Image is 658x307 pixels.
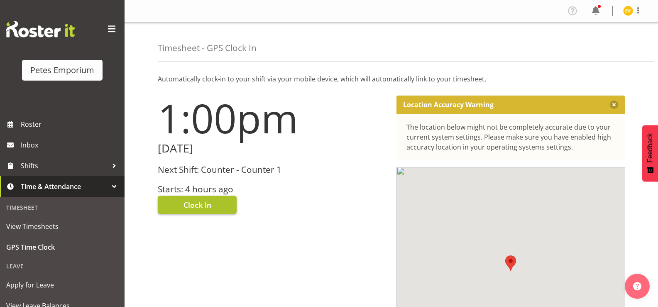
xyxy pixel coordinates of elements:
[2,258,122,275] div: Leave
[21,118,120,130] span: Roster
[6,279,118,291] span: Apply for Leave
[21,180,108,193] span: Time & Attendance
[403,101,494,109] p: Location Accuracy Warning
[642,125,658,182] button: Feedback - Show survey
[183,199,211,210] span: Clock In
[6,241,118,253] span: GPS Time Clock
[2,199,122,216] div: Timesheet
[21,160,108,172] span: Shifts
[30,64,94,76] div: Petes Emporium
[633,282,641,290] img: help-xxl-2.png
[158,43,257,53] h4: Timesheet - GPS Clock In
[610,101,618,109] button: Close message
[623,6,633,16] img: eva-vailini10223.jpg
[2,237,122,258] a: GPS Time Clock
[6,220,118,233] span: View Timesheets
[158,184,386,194] h3: Starts: 4 hours ago
[158,165,386,174] h3: Next Shift: Counter - Counter 1
[406,122,615,152] div: The location below might not be completely accurate due to your current system settings. Please m...
[158,74,625,84] p: Automatically clock-in to your shift via your mobile device, which will automatically link to you...
[158,196,237,214] button: Clock In
[158,96,386,140] h1: 1:00pm
[6,21,75,37] img: Rosterit website logo
[158,142,386,155] h2: [DATE]
[2,275,122,295] a: Apply for Leave
[2,216,122,237] a: View Timesheets
[646,133,654,162] span: Feedback
[21,139,120,151] span: Inbox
